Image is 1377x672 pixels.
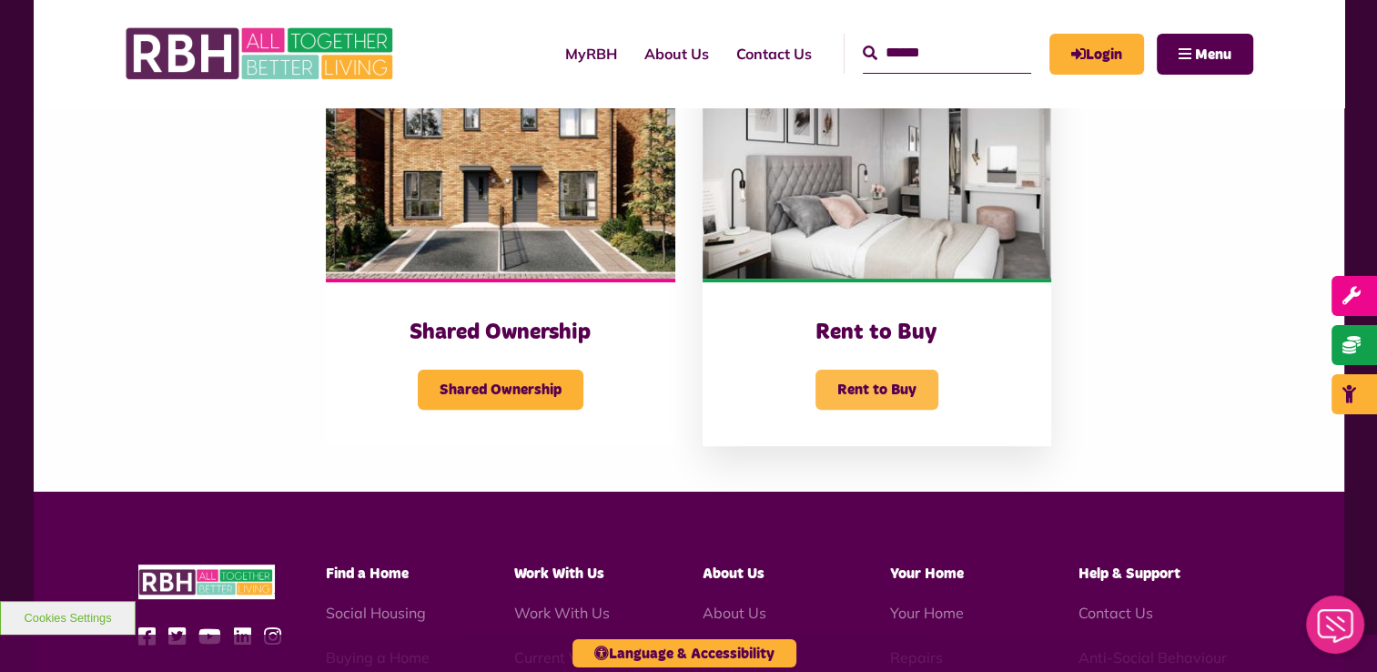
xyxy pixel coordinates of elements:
[326,604,426,622] a: Social Housing - open in a new tab
[631,29,723,78] a: About Us
[890,604,964,622] a: Your Home
[326,60,674,446] a: Shared Ownership Shared Ownership
[1157,34,1253,75] button: Navigation
[138,565,275,600] img: RBH
[326,566,409,581] span: Find a Home
[702,604,765,622] a: About Us
[125,18,398,89] img: RBH
[514,566,604,581] span: Work With Us
[326,60,674,279] img: Cottons Resized
[890,566,964,581] span: Your Home
[739,319,1015,347] h3: Rent to Buy
[702,566,764,581] span: About Us
[362,319,638,347] h3: Shared Ownership
[552,29,631,78] a: MyRBH
[1195,47,1231,62] span: Menu
[863,34,1031,73] input: Search
[723,29,825,78] a: Contact Us
[418,370,583,410] span: Shared Ownership
[1049,34,1144,75] a: MyRBH
[572,639,796,667] button: Language & Accessibility
[703,60,1051,446] a: Rent to Buy Rent to Buy
[1295,590,1377,672] iframe: Netcall Web Assistant for live chat
[815,370,938,410] span: Rent to Buy
[1078,566,1180,581] span: Help & Support
[703,60,1051,279] img: Bedroom Cottons
[1078,604,1153,622] a: Contact Us
[514,604,610,622] a: Work With Us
